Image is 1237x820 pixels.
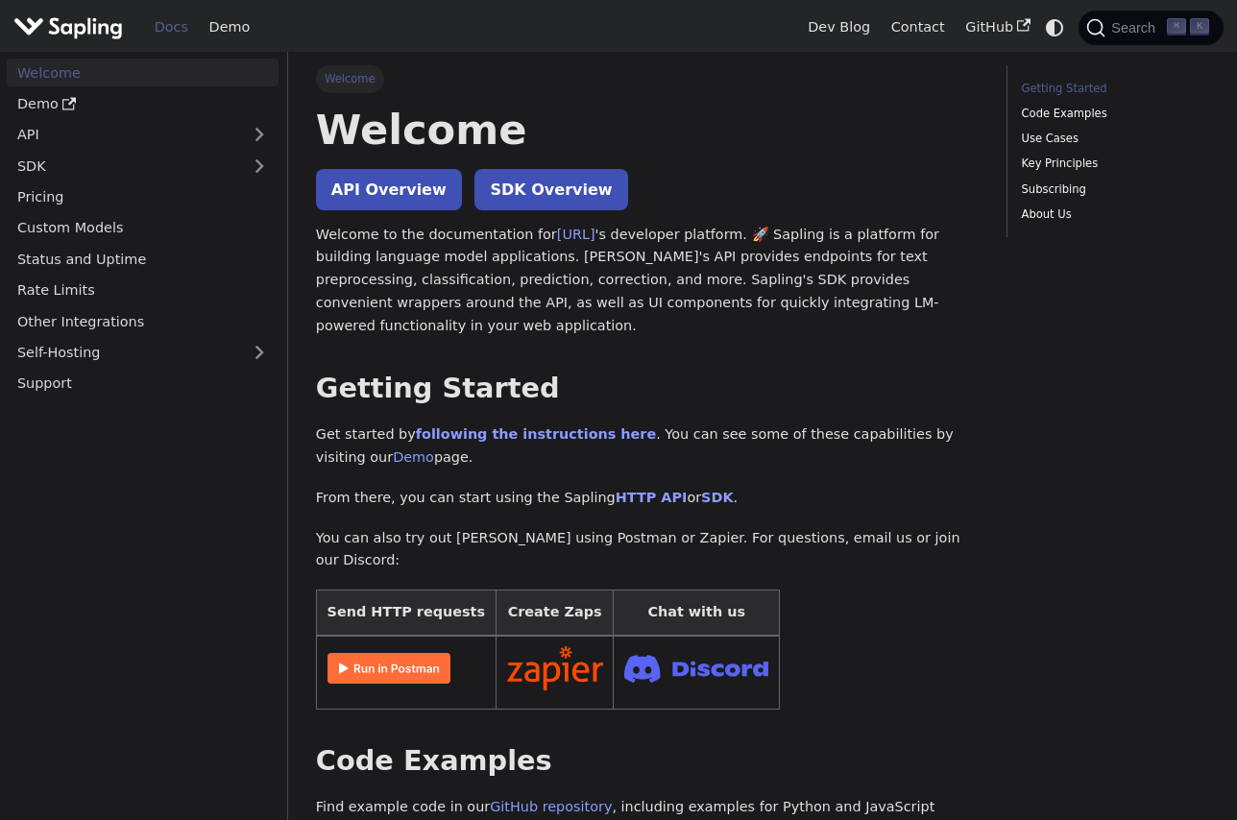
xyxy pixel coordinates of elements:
kbd: K [1190,18,1209,36]
a: Demo [393,449,434,465]
p: Welcome to the documentation for 's developer platform. 🚀 Sapling is a platform for building lang... [316,224,980,338]
h2: Getting Started [316,372,980,406]
a: About Us [1022,205,1202,224]
th: Create Zaps [496,591,614,636]
a: Other Integrations [7,307,279,335]
a: [URL] [557,227,595,242]
th: Chat with us [614,591,780,636]
a: Key Principles [1022,155,1202,173]
a: SDK [701,490,733,505]
a: Self-Hosting [7,339,279,367]
span: Search [1105,20,1167,36]
img: Run in Postman [327,653,450,684]
a: SDK Overview [474,169,627,210]
a: Code Examples [1022,105,1202,123]
a: Contact [881,12,956,42]
a: HTTP API [616,490,688,505]
button: Expand sidebar category 'SDK' [240,152,279,180]
a: Welcome [7,59,279,86]
a: Docs [144,12,199,42]
a: API Overview [316,169,462,210]
a: SDK [7,152,240,180]
h2: Code Examples [316,744,980,779]
a: Demo [199,12,260,42]
button: Switch between dark and light mode (currently system mode) [1041,13,1069,41]
a: Subscribing [1022,181,1202,199]
button: Expand sidebar category 'API' [240,121,279,149]
img: Sapling.ai [13,13,123,41]
th: Send HTTP requests [316,591,496,636]
a: Demo [7,90,279,118]
p: You can also try out [PERSON_NAME] using Postman or Zapier. For questions, email us or join our D... [316,527,980,573]
p: Get started by . You can see some of these capabilities by visiting our page. [316,423,980,470]
a: following the instructions here [416,426,656,442]
span: Welcome [316,65,384,92]
a: GitHub repository [490,799,612,814]
a: Sapling.ai [13,13,130,41]
img: Join Discord [624,649,768,688]
h1: Welcome [316,104,980,156]
a: Pricing [7,183,279,211]
a: GitHub [955,12,1040,42]
a: Dev Blog [797,12,880,42]
a: Getting Started [1022,80,1202,98]
img: Connect in Zapier [507,646,603,690]
a: Rate Limits [7,277,279,304]
a: API [7,121,240,149]
nav: Breadcrumbs [316,65,980,92]
a: Use Cases [1022,130,1202,148]
button: Search (Command+K) [1079,11,1223,45]
p: From there, you can start using the Sapling or . [316,487,980,510]
a: Custom Models [7,214,279,242]
a: Support [7,370,279,398]
kbd: ⌘ [1167,18,1186,36]
a: Status and Uptime [7,245,279,273]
